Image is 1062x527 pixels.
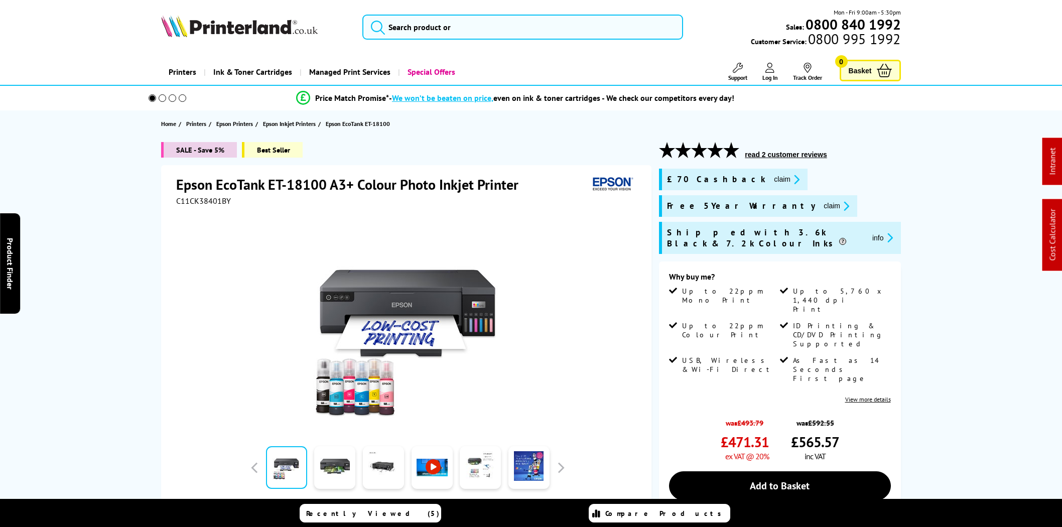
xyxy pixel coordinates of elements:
span: Best Seller [242,142,303,158]
img: Epson [589,175,635,194]
a: Support [728,63,747,81]
span: Up to 22ppm Mono Print [682,287,777,305]
strike: £592.55 [808,418,834,428]
a: Printers [161,59,204,85]
a: Add to Basket [669,471,890,500]
span: Up to 5,760 x 1,440 dpi Print [793,287,888,314]
span: Customer Service: [751,34,900,46]
span: ex VAT @ 20% [725,451,769,461]
a: 0800 840 1992 [804,20,901,29]
span: SALE - Save 5% [161,142,237,158]
a: Home [161,118,179,129]
span: £565.57 [791,433,839,451]
span: Shipped with 3.6k Black & 7.2k Colour Inks [667,227,864,249]
span: was [791,413,839,428]
img: Epson EcoTank ET-18100 [309,226,506,423]
span: Basket [849,64,872,77]
span: Sales: [786,22,804,32]
span: Support [728,74,747,81]
b: 0800 840 1992 [806,15,901,34]
span: was [721,413,769,428]
div: - even on ink & toner cartridges - We check our competitors every day! [389,93,734,103]
a: View more details [845,396,891,403]
span: Epson Printers [216,118,253,129]
span: Epson EcoTank ET-18100 [326,118,390,129]
a: Managed Print Services [300,59,398,85]
a: Intranet [1047,148,1057,175]
button: promo-description [821,200,852,212]
span: USB, Wireless & Wi-Fi Direct [682,356,777,374]
span: Up to 22ppm Colour Print [682,321,777,339]
span: 0 [835,55,848,68]
a: Printers [186,118,209,129]
a: Compare Products [589,504,730,522]
a: Epson EcoTank ET-18100 [326,118,392,129]
span: inc VAT [805,451,826,461]
span: Ink & Toner Cartridges [213,59,292,85]
img: Printerland Logo [161,15,318,37]
span: Log In [762,74,778,81]
a: Printerland Logo [161,15,349,39]
span: Compare Products [605,509,727,518]
span: ID Printing & CD/DVD Printing Supported [793,321,888,348]
a: Basket 0 [840,60,901,81]
a: Epson Inkjet Printers [263,118,318,129]
span: Free 5 Year Warranty [667,200,816,212]
span: 0800 995 1992 [807,34,900,44]
li: modal_Promise [135,89,896,107]
span: Mon - Fri 9:00am - 5:30pm [834,8,901,17]
a: Track Order [793,63,822,81]
button: promo-description [869,232,896,243]
div: Why buy me? [669,272,890,287]
button: promo-description [771,174,803,185]
span: Home [161,118,176,129]
a: Special Offers [398,59,463,85]
span: Price Match Promise* [315,93,389,103]
a: Log In [762,63,778,81]
input: Search product or [362,15,683,40]
a: Cost Calculator [1047,209,1057,261]
span: Product Finder [5,238,15,290]
span: Printers [186,118,206,129]
h1: Epson EcoTank ET-18100 A3+ Colour Photo Inkjet Printer [176,175,528,194]
span: Epson Inkjet Printers [263,118,316,129]
span: We won’t be beaten on price, [392,93,493,103]
span: £471.31 [721,433,769,451]
strike: £493.79 [737,418,763,428]
a: Ink & Toner Cartridges [204,59,300,85]
span: C11CK38401BY [176,196,231,206]
span: As Fast as 14 Seconds First page [793,356,888,383]
span: £70 Cashback [667,174,766,185]
button: read 2 customer reviews [742,150,830,159]
span: Recently Viewed (5) [306,509,440,518]
a: Recently Viewed (5) [300,504,441,522]
a: Epson Printers [216,118,255,129]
